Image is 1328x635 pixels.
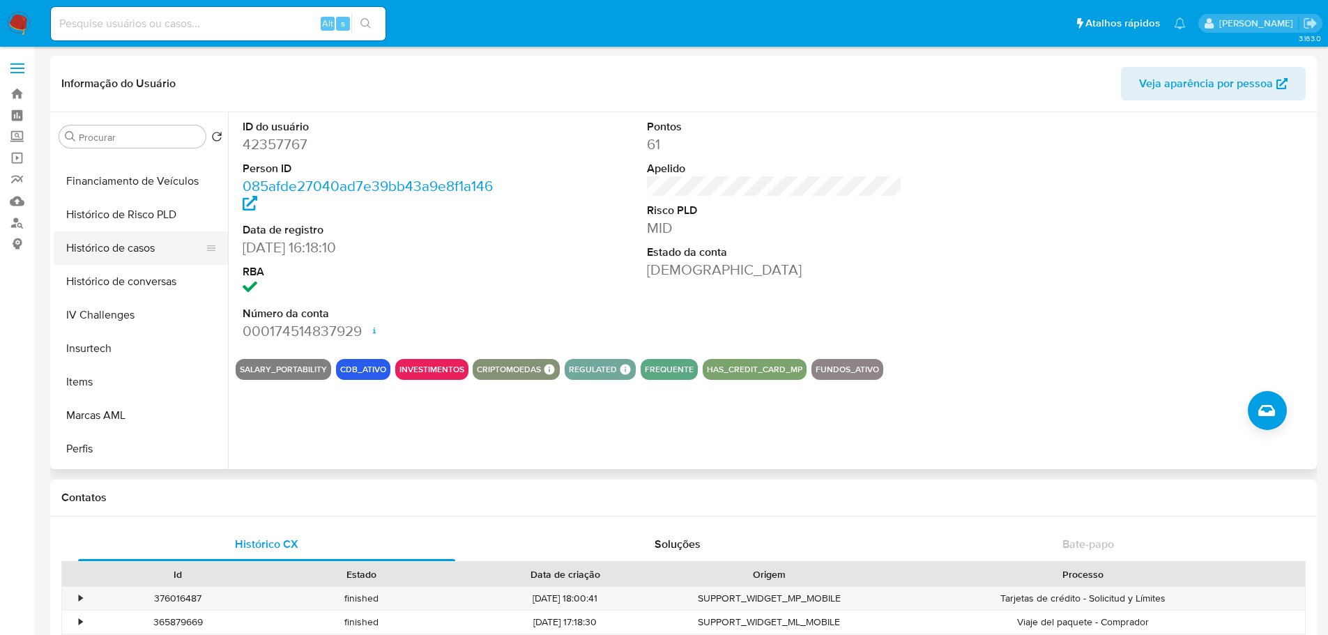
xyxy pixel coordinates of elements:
[463,567,668,581] div: Data de criação
[211,131,222,146] button: Retornar ao pedido padrão
[1062,536,1114,552] span: Bate-papo
[322,17,333,30] span: Alt
[54,466,228,499] button: Relacionados
[243,176,493,215] a: 085afde27040ad7e39bb43a9e8f1a146
[243,264,498,280] dt: RBA
[86,611,270,634] div: 365879669
[1085,16,1160,31] span: Atalhos rápidos
[54,231,217,265] button: Histórico de casos
[871,567,1295,581] div: Processo
[351,14,380,33] button: search-icon
[1174,17,1186,29] a: Notificações
[647,260,903,280] dd: [DEMOGRAPHIC_DATA]
[54,365,228,399] button: Items
[243,119,498,135] dt: ID do usuário
[647,119,903,135] dt: Pontos
[647,218,903,238] dd: MID
[270,611,453,634] div: finished
[678,587,861,610] div: SUPPORT_WIDGET_MP_MOBILE
[647,135,903,154] dd: 61
[54,265,228,298] button: Histórico de conversas
[243,321,498,341] dd: 000174514837929
[61,491,1306,505] h1: Contatos
[861,587,1305,610] div: Tarjetas de crédito - Solicitud y Límites
[79,131,200,144] input: Procurar
[79,615,82,629] div: •
[65,131,76,142] button: Procurar
[1219,17,1298,30] p: lucas.portella@mercadolivre.com
[86,587,270,610] div: 376016487
[51,15,386,33] input: Pesquise usuários ou casos...
[243,135,498,154] dd: 42357767
[453,611,678,634] div: [DATE] 17:18:30
[235,536,298,552] span: Histórico CX
[54,399,228,432] button: Marcas AML
[1139,67,1273,100] span: Veja aparência por pessoa
[678,611,861,634] div: SUPPORT_WIDGET_ML_MOBILE
[54,198,228,231] button: Histórico de Risco PLD
[280,567,443,581] div: Estado
[96,567,260,581] div: Id
[54,432,228,466] button: Perfis
[54,298,228,332] button: IV Challenges
[655,536,701,552] span: Soluções
[243,306,498,321] dt: Número da conta
[79,592,82,605] div: •
[341,17,345,30] span: s
[243,161,498,176] dt: Person ID
[453,587,678,610] div: [DATE] 18:00:41
[61,77,176,91] h1: Informação do Usuário
[1303,16,1318,31] a: Sair
[647,245,903,260] dt: Estado da conta
[1121,67,1306,100] button: Veja aparência por pessoa
[54,332,228,365] button: Insurtech
[243,238,498,257] dd: [DATE] 16:18:10
[54,165,228,198] button: Financiamento de Veículos
[243,222,498,238] dt: Data de registro
[861,611,1305,634] div: Viaje del paquete - Comprador
[647,161,903,176] dt: Apelido
[687,567,851,581] div: Origem
[647,203,903,218] dt: Risco PLD
[270,587,453,610] div: finished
